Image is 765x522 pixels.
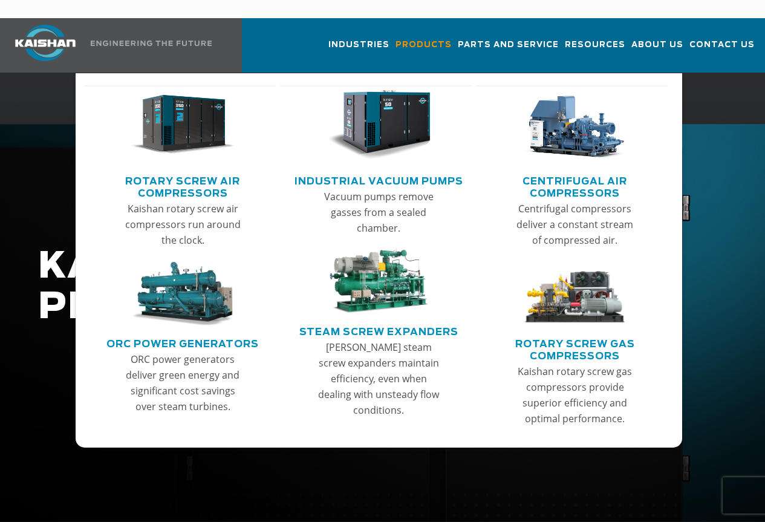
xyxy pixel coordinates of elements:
img: thumb-Rotary-Screw-Gas-Compressors [523,262,627,326]
a: Steam Screw Expanders [299,321,458,339]
a: About Us [631,29,683,70]
span: Resources [565,38,625,52]
p: Kaishan rotary screw gas compressors provide superior efficiency and optimal performance. [513,364,637,426]
span: About Us [631,38,683,52]
a: Rotary Screw Gas Compressors [482,333,668,364]
span: Industries [328,38,389,52]
a: Industries [328,29,389,70]
p: Centrifugal compressors deliver a constant stream of compressed air. [513,201,637,248]
img: thumb-ORC-Power-Generators [131,262,235,326]
span: Products [396,38,452,52]
img: Engineering the future [91,41,212,46]
p: Kaishan rotary screw air compressors run around the clock. [122,201,245,248]
img: thumb-Rotary-Screw-Air-Compressors [131,90,235,160]
a: Products [396,29,452,70]
span: Contact Us [689,38,755,52]
img: thumb-Industrial-Vacuum-Pumps [327,90,431,160]
a: ORC Power Generators [106,333,259,351]
span: Parts and Service [458,38,559,52]
a: Industrial Vacuum Pumps [295,171,463,189]
a: Rotary Screw Air Compressors [90,171,276,201]
img: thumb-Steam-Screw-Expanders [327,250,431,314]
p: [PERSON_NAME] steam screw expanders maintain efficiency, even when dealing with unsteady flow con... [317,339,441,418]
a: Parts and Service [458,29,559,70]
img: thumb-Centrifugal-Air-Compressors [523,90,627,160]
a: Contact Us [689,29,755,70]
a: Centrifugal Air Compressors [482,171,668,201]
a: Resources [565,29,625,70]
p: Vacuum pumps remove gasses from a sealed chamber. [317,189,441,236]
p: ORC power generators deliver green energy and significant cost savings over steam turbines. [122,351,245,414]
h1: KAISHAN PRODUCTS [38,247,610,328]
